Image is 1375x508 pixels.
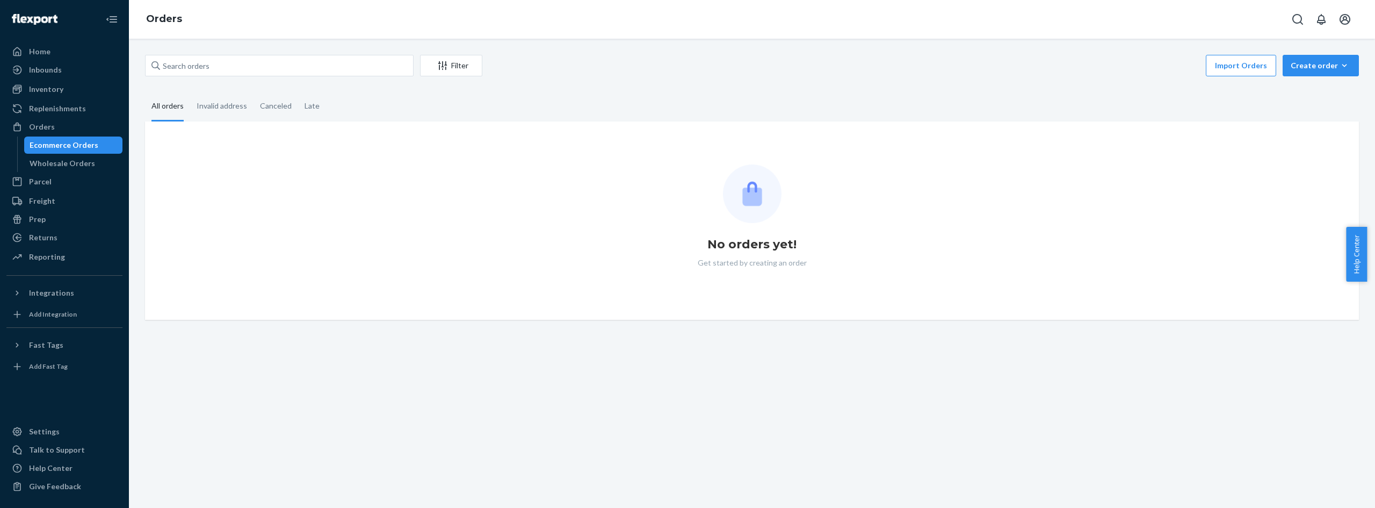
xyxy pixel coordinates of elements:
a: Add Fast Tag [6,358,122,375]
div: Inventory [29,84,63,95]
div: Add Fast Tag [29,362,68,371]
button: Open Search Box [1287,9,1308,30]
button: Open account menu [1334,9,1356,30]
input: Search orders [145,55,414,76]
a: Reporting [6,248,122,266]
a: Help Center [6,460,122,477]
a: Replenishments [6,100,122,117]
div: All orders [151,92,184,121]
button: Import Orders [1206,55,1276,76]
div: Talk to Support [29,445,85,455]
div: Prep [29,214,46,225]
p: Get started by creating an order [698,257,807,268]
div: Reporting [29,252,65,262]
a: Returns [6,229,122,246]
a: Orders [146,13,182,25]
div: Settings [29,426,60,437]
div: Inbounds [29,65,62,75]
button: Fast Tags [6,337,122,354]
div: Create order [1291,60,1351,71]
ol: breadcrumbs [137,4,191,35]
button: Filter [420,55,482,76]
div: Canceled [260,92,292,120]
div: Filter [421,60,482,71]
button: Close Navigation [101,9,122,30]
button: Integrations [6,284,122,302]
a: Settings [6,423,122,440]
a: Inventory [6,81,122,98]
img: Flexport logo [12,14,57,25]
button: Create order [1283,55,1359,76]
button: Give Feedback [6,478,122,495]
div: Home [29,46,50,57]
a: Ecommerce Orders [24,137,123,154]
div: Help Center [29,463,73,474]
div: Parcel [29,176,52,187]
a: Freight [6,192,122,210]
div: Orders [29,121,55,132]
div: Returns [29,232,57,243]
div: Invalid address [197,92,247,120]
a: Add Integration [6,306,122,323]
a: Inbounds [6,61,122,78]
button: Open notifications [1311,9,1332,30]
button: Help Center [1346,227,1367,282]
div: Fast Tags [29,340,63,350]
a: Orders [6,118,122,135]
div: Wholesale Orders [30,158,95,169]
div: Freight [29,196,55,206]
div: Give Feedback [29,481,81,492]
a: Prep [6,211,122,228]
div: Integrations [29,288,74,298]
a: Home [6,43,122,60]
div: Late [305,92,320,120]
div: Replenishments [29,103,86,114]
h1: No orders yet! [707,236,797,253]
img: Empty list [723,164,781,223]
a: Wholesale Orders [24,155,123,172]
div: Ecommerce Orders [30,140,98,151]
button: Talk to Support [6,441,122,459]
a: Parcel [6,173,122,190]
div: Add Integration [29,310,77,319]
